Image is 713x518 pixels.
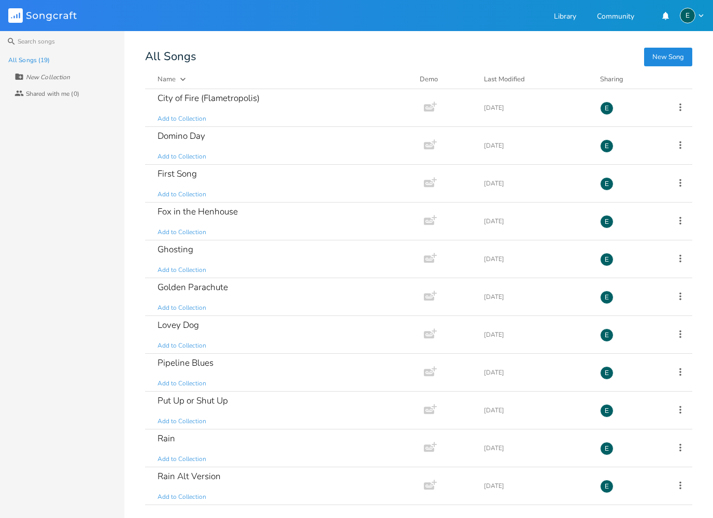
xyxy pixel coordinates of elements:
div: [DATE] [484,294,588,300]
span: Add to Collection [158,379,206,388]
div: Last Modified [484,75,525,84]
div: New Collection [26,74,70,80]
div: Rain [158,434,175,443]
div: [DATE] [484,256,588,262]
div: [DATE] [484,142,588,149]
div: easlakson [600,177,614,191]
div: Rain Alt Version [158,472,221,481]
div: Demo [420,74,472,84]
span: Add to Collection [158,190,206,199]
div: Pipeline Blues [158,358,213,367]
span: Add to Collection [158,493,206,501]
div: [DATE] [484,369,588,376]
a: Library [554,13,576,22]
a: Community [597,13,634,22]
div: easlakson [600,102,614,115]
div: easlakson [600,291,614,304]
div: [DATE] [484,180,588,186]
div: Name [158,75,176,84]
div: Put Up or Shut Up [158,396,228,405]
span: Add to Collection [158,114,206,123]
button: Last Modified [484,74,588,84]
span: Add to Collection [158,228,206,237]
span: Add to Collection [158,304,206,312]
div: easlakson [600,253,614,266]
div: Fox in the Henhouse [158,207,238,216]
div: easlakson [600,366,614,380]
button: Name [158,74,407,84]
span: Add to Collection [158,417,206,426]
div: easlakson [600,215,614,228]
div: Lovey Dog [158,321,199,329]
span: Add to Collection [158,455,206,464]
div: [DATE] [484,483,588,489]
div: All Songs [145,52,692,62]
div: Shared with me (0) [26,91,79,97]
div: All Songs (19) [8,57,50,63]
div: easlakson [680,8,695,23]
div: City of Fire (Flametropolis) [158,94,260,103]
div: [DATE] [484,407,588,413]
div: easlakson [600,480,614,493]
button: E [680,8,705,23]
div: Sharing [600,74,662,84]
div: [DATE] [484,332,588,338]
div: First Song [158,169,197,178]
div: easlakson [600,139,614,153]
div: Domino Day [158,132,205,140]
div: easlakson [600,404,614,418]
div: easlakson [600,328,614,342]
button: New Song [644,48,692,66]
div: Ghosting [158,245,193,254]
div: [DATE] [484,445,588,451]
div: Golden Parachute [158,283,228,292]
span: Add to Collection [158,341,206,350]
div: [DATE] [484,105,588,111]
span: Add to Collection [158,266,206,275]
span: Add to Collection [158,152,206,161]
div: [DATE] [484,218,588,224]
div: easlakson [600,442,614,455]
